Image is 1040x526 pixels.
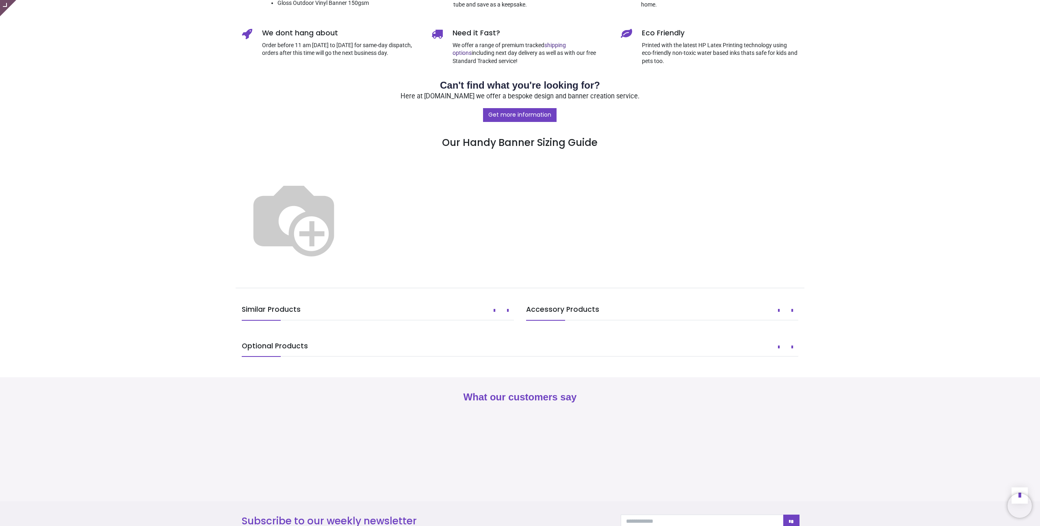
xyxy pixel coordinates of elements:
h5: Eco Friendly [642,28,798,38]
h3: Our Handy Banner Sizing Guide [242,108,798,150]
button: Prev [773,340,785,354]
p: Printed with the latest HP Latex Printing technology using eco-friendly non-toxic water based ink... [642,41,798,65]
h5: Optional Products [242,341,798,356]
h5: Need it Fast? [453,28,609,38]
img: Banner_Size_Helper_Image_Compare.svg [242,166,346,270]
a: Get more information [483,108,557,122]
button: Next [786,340,798,354]
p: Here at [DOMAIN_NAME] we offer a bespoke design and banner creation service. [242,92,798,101]
iframe: Brevo live chat [1007,493,1032,518]
p: Order before 11 am [DATE] to [DATE] for same-day dispatch, orders after this time will go the nex... [262,41,419,57]
h5: Similar Products [242,304,514,320]
button: Next [502,304,514,317]
button: Next [786,304,798,317]
h2: What our customers say [242,390,798,404]
h5: We dont hang about [262,28,419,38]
button: Prev [773,304,785,317]
button: Prev [488,304,500,317]
h2: Can't find what you're looking for? [242,78,798,92]
p: We offer a range of premium tracked including next day delivery as well as with our free Standard... [453,41,609,65]
h5: Accessory Products [526,304,798,320]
